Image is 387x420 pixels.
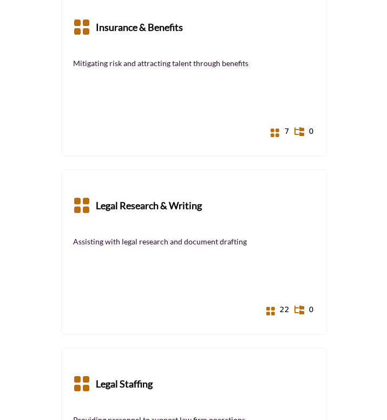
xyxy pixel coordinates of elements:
[280,305,290,316] span: 22
[295,128,305,137] i: Show All 0 Sub-Categories
[271,122,290,141] a: 7
[271,301,290,320] a: 22
[96,182,202,231] a: Legal Research & Writing
[285,126,290,138] span: 7
[96,4,183,53] a: Insurance & Benefits
[271,128,280,138] i: Show All 7 Suppliers
[309,126,314,138] span: 0
[74,236,247,248] a: Assisting with legal research and document drafting
[296,301,314,320] a: 0
[309,305,314,316] span: 0
[96,360,153,409] a: Legal Staffing
[295,306,305,315] i: Show All 0 Sub-Categories
[296,122,314,141] a: 0
[74,58,249,69] a: Mitigating risk and attracting talent through benefits
[266,307,276,316] i: Show All 22 Suppliers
